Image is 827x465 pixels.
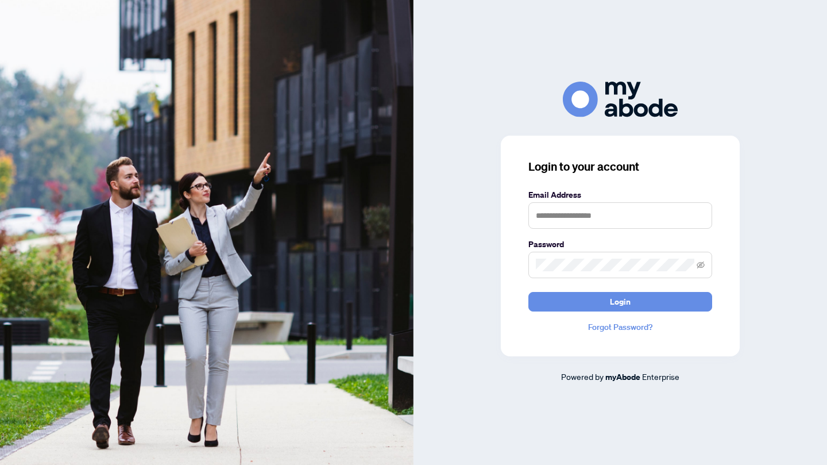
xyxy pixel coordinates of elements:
[697,261,705,269] span: eye-invisible
[563,82,678,117] img: ma-logo
[528,292,712,312] button: Login
[642,371,679,382] span: Enterprise
[528,159,712,175] h3: Login to your account
[561,371,604,382] span: Powered by
[528,189,712,201] label: Email Address
[610,293,631,311] span: Login
[605,371,640,383] a: myAbode
[528,321,712,333] a: Forgot Password?
[528,238,712,251] label: Password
